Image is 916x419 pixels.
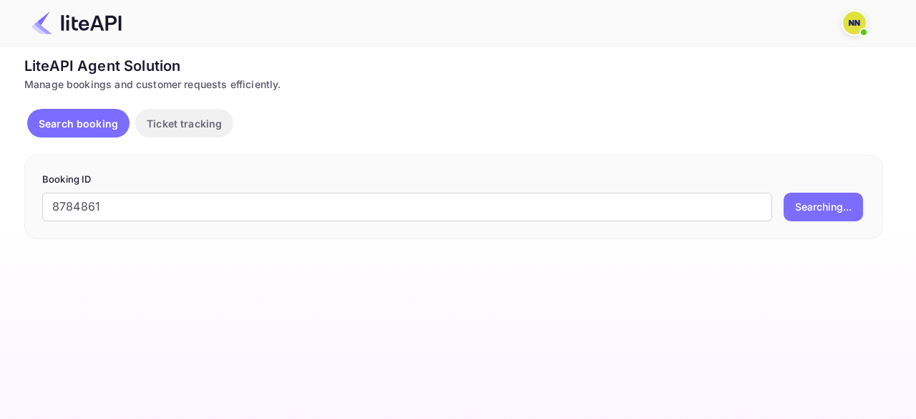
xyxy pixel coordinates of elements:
[42,193,772,221] input: Enter Booking ID (e.g., 63782194)
[24,55,883,77] div: LiteAPI Agent Solution
[24,77,883,92] div: Manage bookings and customer requests efficiently.
[42,173,865,187] p: Booking ID
[843,11,866,34] img: N/A N/A
[31,11,122,34] img: LiteAPI Logo
[39,116,118,131] p: Search booking
[784,193,863,221] button: Searching...
[147,116,222,131] p: Ticket tracking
